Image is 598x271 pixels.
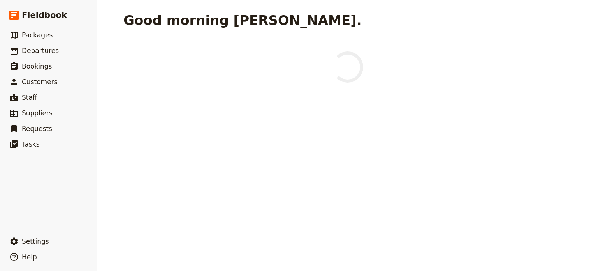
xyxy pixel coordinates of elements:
[123,12,362,28] h1: Good morning [PERSON_NAME].
[22,78,57,86] span: Customers
[22,253,37,261] span: Help
[22,237,49,245] span: Settings
[22,125,52,133] span: Requests
[22,47,59,55] span: Departures
[22,94,37,101] span: Staff
[22,62,52,70] span: Bookings
[22,109,53,117] span: Suppliers
[22,31,53,39] span: Packages
[22,140,40,148] span: Tasks
[22,9,67,21] span: Fieldbook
